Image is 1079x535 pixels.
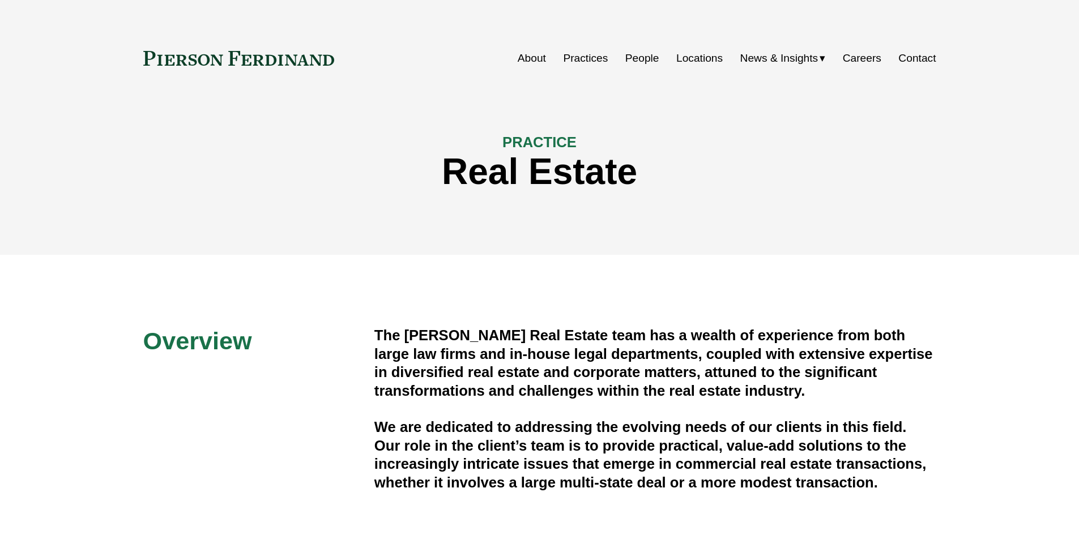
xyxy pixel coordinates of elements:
[625,48,659,69] a: People
[374,326,936,400] h4: The [PERSON_NAME] Real Estate team has a wealth of experience from both large law firms and in-ho...
[898,48,936,69] a: Contact
[740,48,826,69] a: folder dropdown
[563,48,608,69] a: Practices
[676,48,723,69] a: Locations
[143,151,936,192] h1: Real Estate
[518,48,546,69] a: About
[843,48,881,69] a: Careers
[740,49,818,69] span: News & Insights
[374,418,936,491] h4: We are dedicated to addressing the evolving needs of our clients in this field. Our role in the c...
[143,327,252,354] span: Overview
[502,134,577,150] span: PRACTICE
